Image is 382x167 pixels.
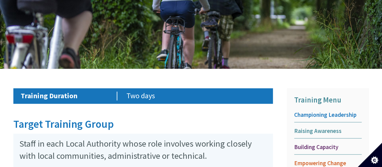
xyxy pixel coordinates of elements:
[294,127,362,135] span: Raising Awareness
[294,159,362,167] span: Empowering Change
[358,143,382,167] button: Set cookie preferences
[126,92,266,100] p: Two days
[294,94,362,106] p: Training Menu
[294,143,362,151] span: Building Capacity
[13,118,273,130] h2: Target Training Group
[294,111,362,122] a: Championing Leadership
[294,143,362,155] a: Building Capacity
[294,111,362,119] span: Championing Leadership
[13,134,273,167] p: Staff in each Local Authority whose role involves working closely with local communities, adminis...
[294,127,362,138] a: Raising Awareness
[21,91,77,100] strong: Training Duration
